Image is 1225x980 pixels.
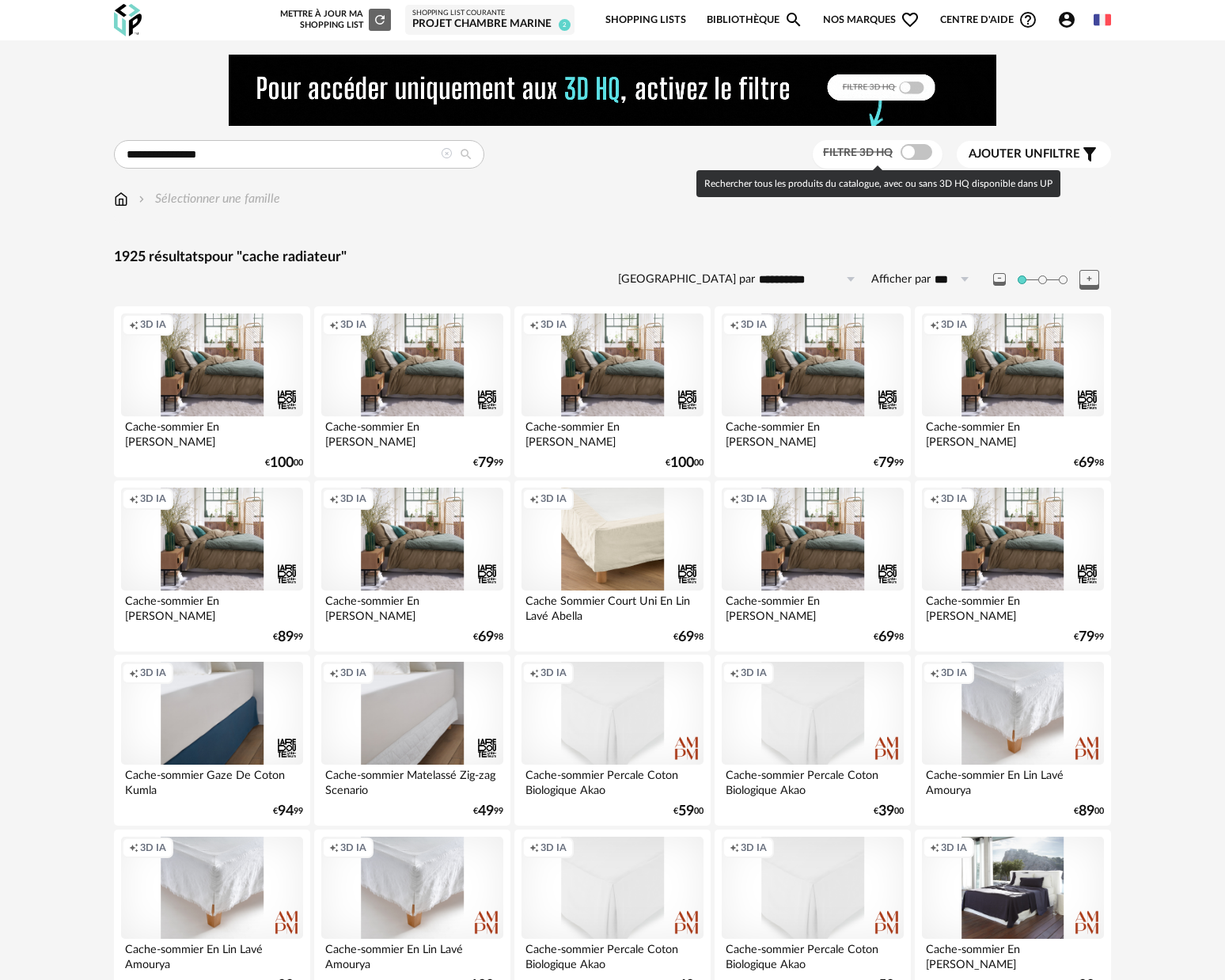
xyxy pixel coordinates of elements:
a: Creation icon 3D IA Cache-sommier En Lin Lavé Amourya €8900 [915,655,1111,826]
span: Filter icon [1080,145,1099,164]
span: Heart Outline icon [901,10,920,29]
span: 3D IA [340,492,366,505]
div: € 98 [673,632,704,643]
div: € 99 [874,458,904,469]
a: Creation icon 3D IA Cache-sommier En [PERSON_NAME] €8999 [114,481,310,651]
div: Cache-sommier Percale Coton Biologique Akao [521,939,704,971]
div: Mettre à jour ma Shopping List [277,9,391,31]
span: 79 [478,458,494,469]
div: Cache-sommier En [PERSON_NAME] [321,416,503,448]
a: Creation icon 3D IA Cache-sommier Percale Coton Biologique Akao €5900 [514,655,711,826]
span: 2 [559,19,571,31]
span: Creation icon [930,841,939,854]
div: € 00 [666,458,704,469]
a: Creation icon 3D IA Cache-sommier En [PERSON_NAME] €6998 [314,481,510,651]
div: Cache-sommier Percale Coton Biologique Akao [722,939,904,971]
div: Cache-sommier En [PERSON_NAME] [922,591,1104,622]
span: 69 [478,632,494,643]
span: Creation icon [329,667,339,679]
a: Creation icon 3D IA Cache-sommier En [PERSON_NAME] €7999 [915,481,1111,651]
a: Creation icon 3D IA Cache Sommier Court Uni En Lin Lavé Abella €6998 [514,481,711,651]
span: 3D IA [741,492,767,505]
img: svg+xml;base64,PHN2ZyB3aWR0aD0iMTYiIGhlaWdodD0iMTYiIHZpZXdCb3g9IjAgMCAxNiAxNiIgZmlsbD0ibm9uZSIgeG... [135,190,148,208]
div: Cache-sommier En Lin Lavé Amourya [121,939,303,971]
span: Creation icon [930,318,939,331]
div: € 00 [1074,806,1104,817]
span: 3D IA [941,492,967,505]
div: Cache-sommier En [PERSON_NAME] [922,939,1104,971]
span: Creation icon [730,492,739,505]
div: Cache-sommier En [PERSON_NAME] [121,416,303,448]
div: Cache-sommier En [PERSON_NAME] [121,591,303,622]
span: Account Circle icon [1057,10,1083,29]
button: Ajouter unfiltre Filter icon [957,141,1111,168]
a: BibliothèqueMagnify icon [707,2,803,39]
span: Help Circle Outline icon [1018,10,1037,29]
div: € 00 [874,806,904,817]
span: 3D IA [741,841,767,854]
div: Cache Sommier Court Uni En Lin Lavé Abella [521,591,704,622]
span: 3D IA [340,318,366,331]
span: Account Circle icon [1057,10,1076,29]
div: € 99 [473,806,503,817]
a: Creation icon 3D IA Cache-sommier En [PERSON_NAME] €6998 [915,306,1111,477]
div: € 00 [673,806,704,817]
a: Creation icon 3D IA Cache-sommier En [PERSON_NAME] €10000 [114,306,310,477]
span: 3D IA [140,667,166,679]
div: Cache-sommier Matelassé Zig-zag Scenario [321,765,503,796]
span: 3D IA [540,492,567,505]
div: Shopping List courante [412,9,567,18]
img: fr [1094,11,1111,28]
div: Cache-sommier Gaze De Coton Kumla [121,765,303,796]
div: Cache-sommier En [PERSON_NAME] [321,591,503,622]
span: 3D IA [140,318,166,331]
span: 3D IA [340,841,366,854]
span: Creation icon [930,492,939,505]
span: Nos marques [823,2,920,39]
img: OXP [114,4,142,36]
label: Afficher par [871,272,931,287]
a: Creation icon 3D IA Cache-sommier En [PERSON_NAME] €7999 [314,306,510,477]
span: 89 [1079,806,1094,817]
div: Cache-sommier En [PERSON_NAME] [722,416,904,448]
a: Creation icon 3D IA Cache-sommier Percale Coton Biologique Akao €3900 [715,655,911,826]
div: € 99 [473,458,503,469]
span: 3D IA [540,318,567,331]
span: Centre d'aideHelp Circle Outline icon [940,10,1037,29]
span: 3D IA [140,492,166,505]
span: 89 [278,632,294,643]
span: 3D IA [941,841,967,854]
a: Creation icon 3D IA Cache-sommier Gaze De Coton Kumla €9499 [114,655,310,826]
div: € 98 [473,632,503,643]
span: 3D IA [540,841,567,854]
span: pour "cache radiateur" [204,250,347,264]
a: Creation icon 3D IA Cache-sommier Matelassé Zig-zag Scenario €4999 [314,655,510,826]
div: € 98 [874,632,904,643]
span: 3D IA [741,667,767,679]
div: Cache-sommier Percale Coton Biologique Akao [521,765,704,796]
span: Creation icon [129,318,138,331]
div: Rechercher tous les produits du catalogue, avec ou sans 3D HQ disponible dans UP [696,170,1060,197]
span: Creation icon [730,318,739,331]
span: 79 [1079,632,1094,643]
span: 94 [278,806,294,817]
span: Refresh icon [373,15,387,24]
span: Creation icon [129,667,138,679]
span: Magnify icon [784,10,803,29]
span: 79 [878,458,894,469]
img: svg+xml;base64,PHN2ZyB3aWR0aD0iMTYiIGhlaWdodD0iMTciIHZpZXdCb3g9IjAgMCAxNiAxNyIgZmlsbD0ibm9uZSIgeG... [114,190,128,208]
span: 39 [878,806,894,817]
span: 3D IA [741,318,767,331]
div: Cache-sommier Percale Coton Biologique Akao [722,765,904,796]
span: 3D IA [941,318,967,331]
span: 3D IA [941,667,967,679]
div: Cache-sommier En [PERSON_NAME] [722,591,904,622]
a: Creation icon 3D IA Cache-sommier En [PERSON_NAME] €7999 [715,306,911,477]
span: Creation icon [129,492,138,505]
span: Filtre 3D HQ [823,147,893,158]
span: 3D IA [140,841,166,854]
div: Cache-sommier En Lin Lavé Amourya [922,765,1104,796]
span: Creation icon [129,841,138,854]
span: filtre [969,146,1080,162]
span: Creation icon [329,492,339,505]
